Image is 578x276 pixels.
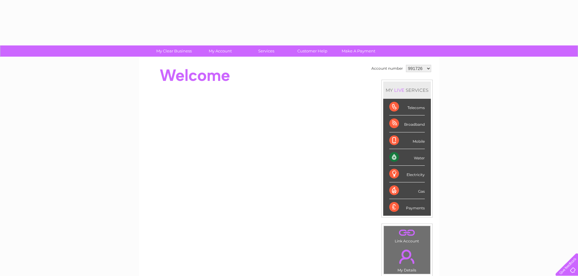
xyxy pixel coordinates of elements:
[389,115,425,132] div: Broadband
[389,132,425,149] div: Mobile
[333,45,384,57] a: Make A Payment
[384,226,431,245] td: Link Account
[195,45,245,57] a: My Account
[389,182,425,199] div: Gas
[241,45,291,57] a: Services
[149,45,199,57] a: My Clear Business
[385,228,429,238] a: .
[385,246,429,267] a: .
[389,166,425,182] div: Electricity
[370,63,404,74] td: Account number
[389,149,425,166] div: Water
[383,81,431,99] div: MY SERVICES
[393,87,406,93] div: LIVE
[389,199,425,215] div: Payments
[287,45,337,57] a: Customer Help
[384,244,431,274] td: My Details
[389,99,425,115] div: Telecoms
